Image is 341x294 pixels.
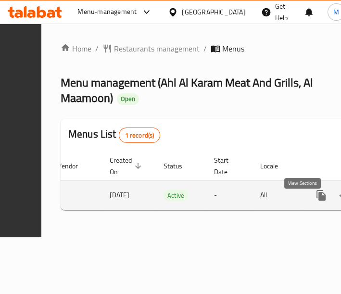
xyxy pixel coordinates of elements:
h2: Menus List [68,127,160,143]
span: Status [164,160,195,172]
span: Start Date [214,154,241,178]
li: / [95,43,99,54]
a: Home [61,43,91,54]
span: [DATE] [110,189,129,201]
span: 1 record(s) [119,131,160,140]
span: Open [117,95,139,103]
div: [GEOGRAPHIC_DATA] [182,7,245,17]
span: Menu management ( Ahl Al Karam Meat And Grills, Al Maamoon ) [61,72,313,109]
span: M [333,7,339,17]
button: more [310,184,333,207]
td: - [206,180,253,210]
span: Active [164,190,188,201]
span: Menus [222,43,244,54]
div: Menu-management [77,6,137,18]
div: Total records count [119,128,161,143]
span: Restaurants management [114,43,200,54]
span: Created On [110,154,144,178]
a: Restaurants management [102,43,200,54]
li: / [203,43,207,54]
span: Locale [260,160,290,172]
div: Open [117,93,139,105]
span: Vendor [58,160,90,172]
td: All [253,180,302,210]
